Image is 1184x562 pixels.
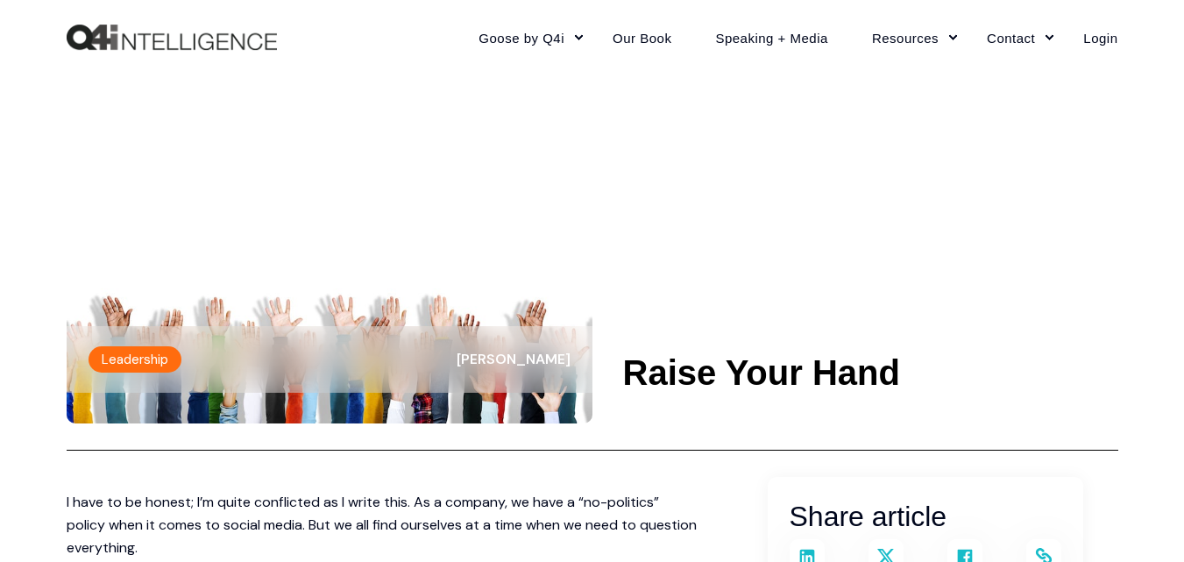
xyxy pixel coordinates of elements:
img: Q4intelligence, LLC logo [67,25,277,51]
p: I have to be honest; I’m quite conflicted as I write this. As a company, we have a “no-politics” ... [67,491,698,559]
label: Leadership [89,346,181,373]
h2: Share article [790,494,1061,539]
h1: Raise Your Hand [623,353,900,393]
span: [PERSON_NAME] [457,350,571,368]
a: Back to Home [67,25,277,51]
